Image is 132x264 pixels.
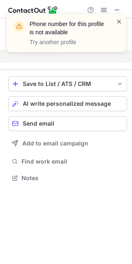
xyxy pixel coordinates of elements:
button: Add to email campaign [8,136,127,151]
span: Notes [22,174,124,182]
img: warning [12,20,26,33]
span: Add to email campaign [22,140,88,147]
button: Find work email [8,156,127,167]
button: Send email [8,116,127,131]
span: AI write personalized message [23,100,111,107]
span: Find work email [22,158,124,165]
div: Save to List / ATS / CRM [23,81,113,87]
button: save-profile-one-click [8,76,127,91]
button: Notes [8,172,127,184]
img: ContactOut v5.3.10 [8,5,58,15]
button: AI write personalized message [8,96,127,111]
p: Try another profile [30,38,106,46]
header: Phone number for this profile is not available [30,20,106,36]
span: Send email [23,120,54,127]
